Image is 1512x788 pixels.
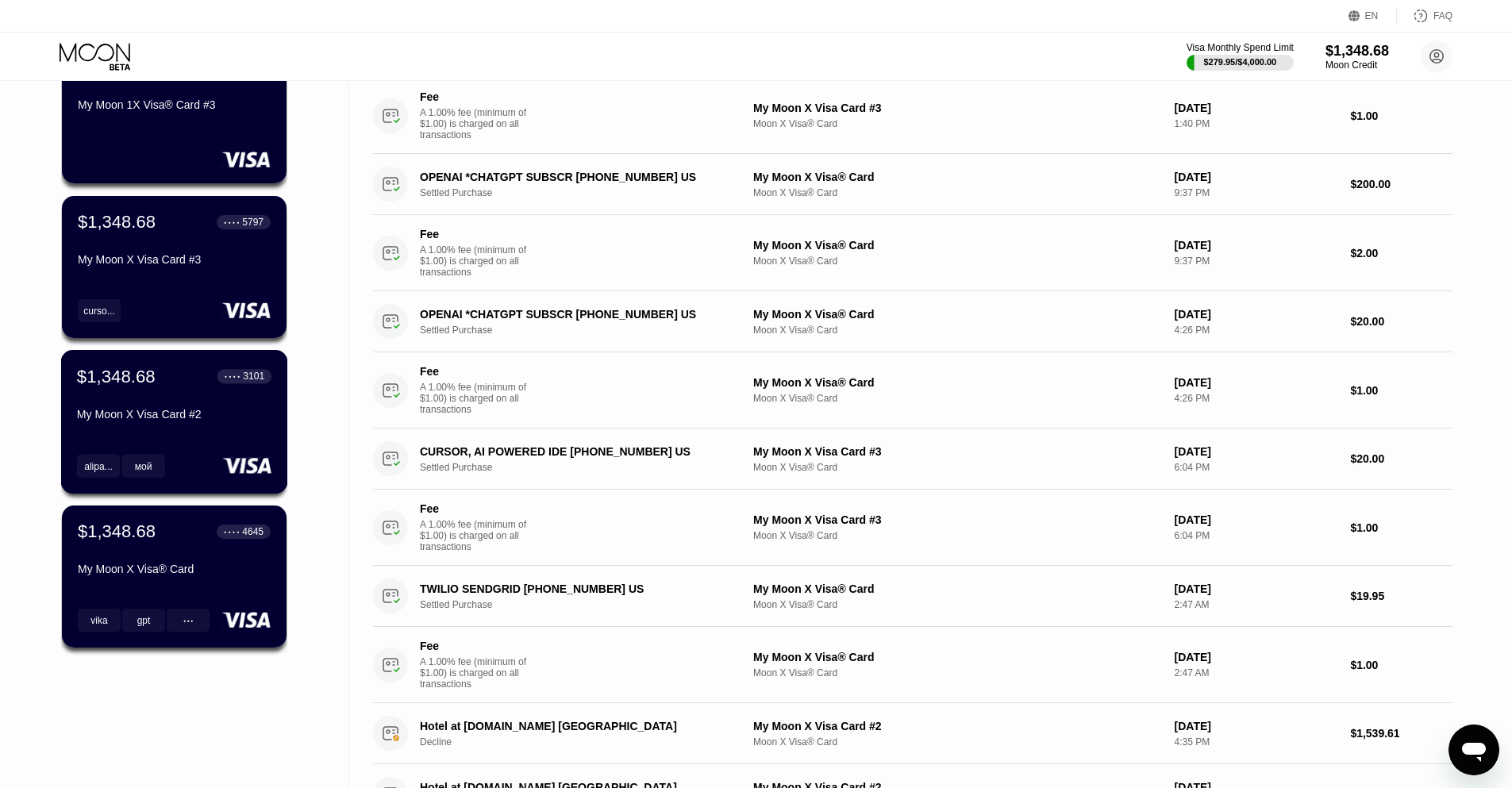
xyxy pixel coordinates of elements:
[225,374,240,379] div: ● ● ● ●
[420,171,728,183] div: OPENAI *CHATGPT SUBSCR [PHONE_NUMBER] US
[373,352,1452,429] div: FeeA 1.00% fee (minimum of $1.00) is charged on all transactionsMy Moon X Visa® CardMoon X Visa® ...
[1175,445,1338,458] div: [DATE]
[753,187,1162,198] div: Moon X Visa® Card
[1175,582,1338,595] div: [DATE]
[420,599,751,610] div: Settled Purchase
[78,98,271,111] div: My Moon 1X Visa® Card #3
[420,462,751,473] div: Settled Purchase
[753,582,1162,595] div: My Moon X Visa® Card
[420,736,751,748] div: Decline
[78,521,156,542] div: $1,348.68
[1350,521,1452,534] div: $1.00
[1350,659,1452,671] div: $1.00
[420,582,728,595] div: TWILIO SENDGRID [PHONE_NUMBER] US
[373,627,1452,703] div: FeeA 1.00% fee (minimum of $1.00) is charged on all transactionsMy Moon X Visa® CardMoon X Visa® ...
[373,154,1452,215] div: OPENAI *CHATGPT SUBSCR [PHONE_NUMBER] USSettled PurchaseMy Moon X Visa® CardMoon X Visa® Card[DAT...
[1175,736,1338,748] div: 4:35 PM
[1365,10,1379,21] div: EN
[1397,8,1452,24] div: FAQ
[753,239,1162,252] div: My Moon X Visa® Card
[753,102,1162,114] div: My Moon X Visa Card #3
[90,615,107,626] div: vika
[1350,384,1452,397] div: $1.00
[122,609,165,632] div: gpt
[1175,376,1338,389] div: [DATE]
[753,171,1162,183] div: My Moon X Visa® Card
[167,609,210,632] div: ● ● ●
[1175,462,1338,473] div: 6:04 PM
[1175,651,1338,663] div: [DATE]
[753,393,1162,404] div: Moon X Visa® Card
[1350,727,1452,740] div: $1,539.61
[420,244,539,278] div: A 1.00% fee (minimum of $1.00) is charged on all transactions
[1175,187,1338,198] div: 9:37 PM
[62,505,287,648] div: $1,348.68● ● ● ●4645My Moon X Visa® Cardvikagpt● ● ●
[420,519,539,552] div: A 1.00% fee (minimum of $1.00) is charged on all transactions
[753,651,1162,663] div: My Moon X Visa® Card
[1175,513,1338,526] div: [DATE]
[753,720,1162,732] div: My Moon X Visa Card #2
[1175,239,1338,252] div: [DATE]
[420,228,531,240] div: Fee
[224,220,240,225] div: ● ● ● ●
[62,41,287,183] div: $10.00● ● ● ●1620My Moon 1X Visa® Card #3
[121,454,165,477] div: мой
[420,365,531,378] div: Fee
[1175,256,1338,267] div: 9:37 PM
[78,563,271,575] div: My Moon X Visa® Card
[83,306,114,317] div: curso...
[1175,720,1338,732] div: [DATE]
[1175,325,1338,336] div: 4:26 PM
[753,308,1162,321] div: My Moon X Visa® Card
[420,656,539,690] div: A 1.00% fee (minimum of $1.00) is charged on all transactions
[1175,308,1338,321] div: [DATE]
[62,196,287,338] div: $1,348.68● ● ● ●5797My Moon X Visa Card #3curso...
[753,376,1162,389] div: My Moon X Visa® Card
[1175,171,1338,183] div: [DATE]
[753,530,1162,541] div: Moon X Visa® Card
[753,445,1162,458] div: My Moon X Visa Card #3
[183,618,193,623] div: ● ● ●
[420,640,531,652] div: Fee
[373,490,1452,566] div: FeeA 1.00% fee (minimum of $1.00) is charged on all transactionsMy Moon X Visa Card #3Moon X Visa...
[1350,452,1452,465] div: $20.00
[373,429,1452,490] div: CURSOR, AI POWERED IDE [PHONE_NUMBER] USSettled PurchaseMy Moon X Visa Card #3Moon X Visa® Card[D...
[242,217,264,228] div: 5797
[1433,10,1452,21] div: FAQ
[1348,8,1397,24] div: EN
[1350,315,1452,328] div: $20.00
[753,118,1162,129] div: Moon X Visa® Card
[1187,42,1294,53] div: Visa Monthly Spend Limit
[1325,60,1389,71] div: Moon Credit
[1187,42,1294,71] div: Visa Monthly Spend Limit$279.95/$4,000.00
[420,445,728,458] div: CURSOR, AI POWERED IDE [PHONE_NUMBER] US
[77,408,271,421] div: My Moon X Visa Card #2
[1203,57,1276,67] div: $279.95 / $4,000.00
[1175,393,1338,404] div: 4:26 PM
[753,667,1162,678] div: Moon X Visa® Card
[78,212,156,233] div: $1,348.68
[1449,725,1499,775] iframe: Кнопка, открывающая окно обмена сообщениями; идет разговор
[78,253,271,266] div: My Moon X Visa Card #3
[1175,118,1338,129] div: 1:40 PM
[420,90,531,103] div: Fee
[753,599,1162,610] div: Moon X Visa® Card
[373,703,1452,764] div: Hotel at [DOMAIN_NAME] [GEOGRAPHIC_DATA]DeclineMy Moon X Visa Card #2Moon X Visa® Card[DATE]4:35 ...
[753,736,1162,748] div: Moon X Visa® Card
[373,566,1452,627] div: TWILIO SENDGRID [PHONE_NUMBER] USSettled PurchaseMy Moon X Visa® CardMoon X Visa® Card[DATE]2:47 ...
[78,609,121,632] div: vika
[1325,43,1389,71] div: $1,348.68Moon Credit
[1175,102,1338,114] div: [DATE]
[420,720,728,732] div: Hotel at [DOMAIN_NAME] [GEOGRAPHIC_DATA]
[373,215,1452,291] div: FeeA 1.00% fee (minimum of $1.00) is charged on all transactionsMy Moon X Visa® CardMoon X Visa® ...
[420,187,751,198] div: Settled Purchase
[1175,599,1338,610] div: 2:47 AM
[84,460,113,471] div: alipa...
[420,325,751,336] div: Settled Purchase
[1350,590,1452,602] div: $19.95
[420,107,539,140] div: A 1.00% fee (minimum of $1.00) is charged on all transactions
[373,291,1452,352] div: OPENAI *CHATGPT SUBSCR [PHONE_NUMBER] USSettled PurchaseMy Moon X Visa® CardMoon X Visa® Card[DAT...
[77,366,156,386] div: $1,348.68
[224,529,240,534] div: ● ● ● ●
[135,460,152,471] div: мой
